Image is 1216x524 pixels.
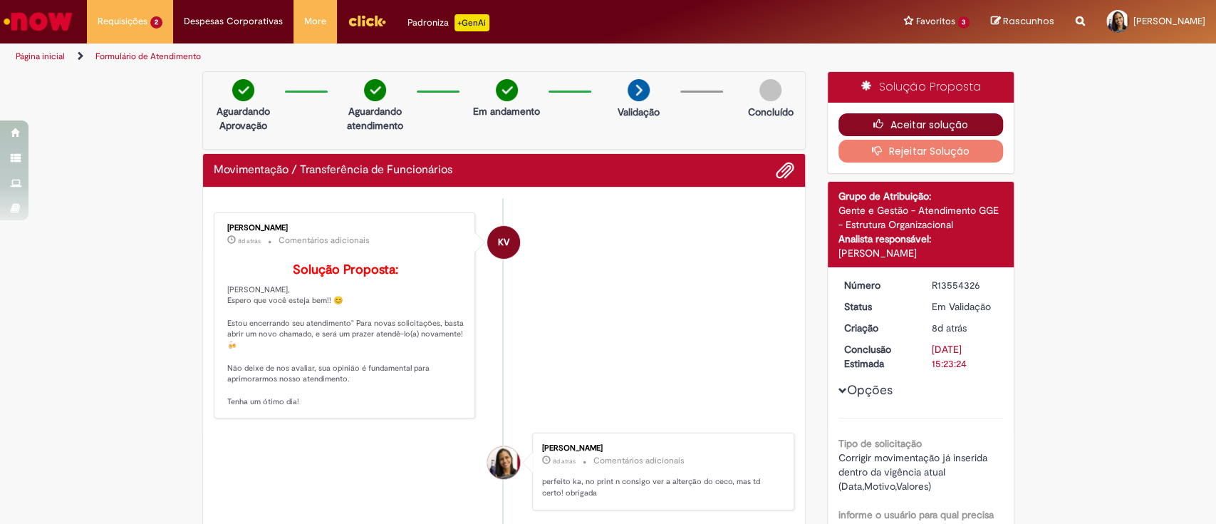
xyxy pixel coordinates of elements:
span: Despesas Corporativas [184,14,283,29]
a: Rascunhos [991,15,1054,29]
img: check-circle-green.png [232,79,254,101]
div: R13554326 [932,278,998,292]
span: Rascunhos [1003,14,1054,28]
span: More [304,14,326,29]
p: Concluído [747,105,793,119]
img: check-circle-green.png [496,79,518,101]
div: [PERSON_NAME] [838,246,1003,260]
img: ServiceNow [1,7,75,36]
small: Comentários adicionais [593,455,685,467]
span: Favoritos [915,14,955,29]
p: [PERSON_NAME], Espero que você esteja bem!! 😊 Estou encerrando seu atendimento" Para novas solici... [227,263,464,408]
p: Em andamento [473,104,540,118]
div: [PERSON_NAME] [542,444,779,453]
div: [DATE] 15:23:24 [932,342,998,371]
span: 2 [150,16,162,29]
div: Fabiana de Souza Silva [487,446,520,479]
b: Tipo de solicitação [838,437,922,450]
h2: Movimentação / Transferência de Funcionários Histórico de tíquete [214,164,452,177]
dt: Criação [833,321,921,335]
div: Grupo de Atribuição: [838,189,1003,203]
button: Aceitar solução [838,113,1003,136]
img: check-circle-green.png [364,79,386,101]
div: [PERSON_NAME] [227,224,464,232]
a: Página inicial [16,51,65,62]
div: Padroniza [407,14,489,31]
ul: Trilhas de página [11,43,800,70]
div: Solução Proposta [828,72,1014,103]
small: Comentários adicionais [279,235,370,247]
span: [PERSON_NAME] [1133,15,1205,27]
a: Formulário de Atendimento [95,51,201,62]
span: 8d atrás [932,322,967,334]
p: Validação [618,105,660,119]
p: +GenAi [454,14,489,31]
div: Analista responsável: [838,232,1003,246]
span: 8d atrás [553,457,576,466]
img: click_logo_yellow_360x200.png [348,10,386,31]
dt: Status [833,299,921,314]
p: Aguardando atendimento [341,104,410,133]
time: 22/09/2025 17:11:37 [238,237,261,245]
dt: Número [833,278,921,292]
img: img-circle-grey.png [759,79,781,101]
div: Karine Vieira [487,226,520,259]
img: arrow-next.png [628,79,650,101]
time: 22/09/2025 10:46:07 [932,322,967,334]
span: KV [498,225,509,260]
div: 22/09/2025 10:46:07 [932,321,998,335]
time: 22/09/2025 15:54:52 [553,457,576,466]
button: Rejeitar Solução [838,140,1003,163]
button: Adicionar anexos [776,161,794,180]
b: Solução Proposta: [293,262,398,278]
div: Gente e Gestão - Atendimento GGE - Estrutura Organizacional [838,203,1003,232]
span: Corrigir movimentação já inserida dentro da vigência atual (Data,Motivo,Valores) [838,451,990,493]
span: Requisições [98,14,147,29]
p: Aguardando Aprovação [209,104,278,133]
span: 8d atrás [238,237,261,245]
div: Em Validação [932,299,998,314]
span: 3 [957,16,970,29]
p: perfeito ka, no print n consigo ver a alterção do ceco, mas td certo! obrigada [542,476,779,498]
dt: Conclusão Estimada [833,342,921,371]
